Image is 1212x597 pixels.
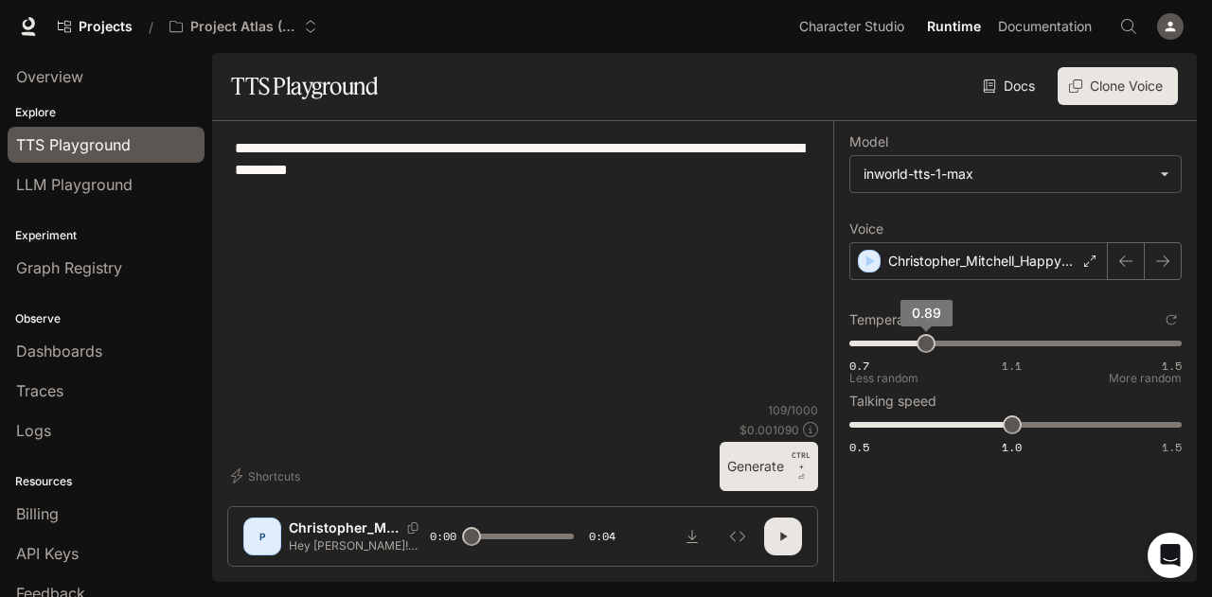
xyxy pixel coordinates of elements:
[1109,373,1182,384] p: More random
[141,17,161,37] div: /
[849,358,869,374] span: 0.7
[799,15,904,39] span: Character Studio
[227,461,308,491] button: Shortcuts
[1148,533,1193,578] div: Open Intercom Messenger
[1162,439,1182,455] span: 1.5
[1161,309,1182,330] button: Reset to default
[1058,67,1178,105] button: Clone Voice
[247,521,277,552] div: P
[849,135,888,149] p: Model
[231,67,378,105] h1: TTS Playground
[850,156,1181,192] div: inworld-tts-1-max
[190,19,296,35] p: Project Atlas (NBCU) Multi-Agent
[849,439,869,455] span: 0.5
[673,518,711,555] button: Download audio
[912,305,941,321] span: 0.89
[998,15,1092,39] span: Documentation
[289,518,400,537] p: Christopher_Mitchell_HappyV2
[400,522,426,534] button: Copy Voice ID
[792,449,811,472] p: CTRL +
[1110,8,1148,45] button: Open Command Menu
[888,252,1077,271] p: Christopher_Mitchell_HappyV2
[1002,439,1022,455] span: 1.0
[927,15,981,39] span: Runtime
[849,373,918,384] p: Less random
[161,8,326,45] button: Open workspace menu
[864,165,1150,184] div: inworld-tts-1-max
[979,67,1043,105] a: Docs
[919,8,989,45] a: Runtime
[1002,358,1022,374] span: 1.1
[1162,358,1182,374] span: 1.5
[589,527,615,546] span: 0:04
[430,527,456,546] span: 0:00
[49,8,141,45] a: Go to projects
[849,313,929,326] p: Temperature
[990,8,1106,45] a: Documentation
[289,537,430,553] p: Hey [PERSON_NAME]! Over here! So what do you think about this virtual world i created? It's prett...
[792,8,918,45] a: Character Studio
[79,19,133,35] span: Projects
[720,442,818,491] button: GenerateCTRL +⏎
[849,395,936,408] p: Talking speed
[792,449,811,483] p: ⏎
[849,222,883,236] p: Voice
[719,518,757,555] button: Inspect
